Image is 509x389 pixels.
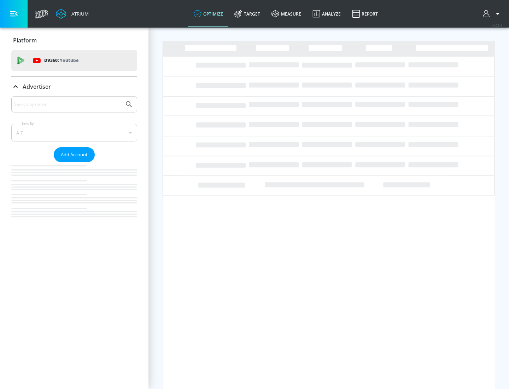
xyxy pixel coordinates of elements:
div: A-Z [11,124,137,141]
nav: list of Advertiser [11,162,137,231]
a: Report [346,1,384,27]
a: Atrium [56,8,89,19]
div: Advertiser [11,77,137,97]
div: DV360: Youtube [11,50,137,71]
label: Sort By [20,121,35,126]
input: Search by name [14,100,121,109]
div: Atrium [69,11,89,17]
a: Analyze [307,1,346,27]
span: v 4.25.4 [492,23,502,27]
a: measure [266,1,307,27]
button: Add Account [54,147,95,162]
p: Youtube [60,57,78,64]
span: Add Account [61,151,88,159]
p: Platform [13,36,37,44]
a: optimize [188,1,229,27]
div: Platform [11,30,137,50]
p: Advertiser [23,83,51,91]
div: Advertiser [11,96,137,231]
a: Target [229,1,266,27]
p: DV360: [44,57,78,64]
